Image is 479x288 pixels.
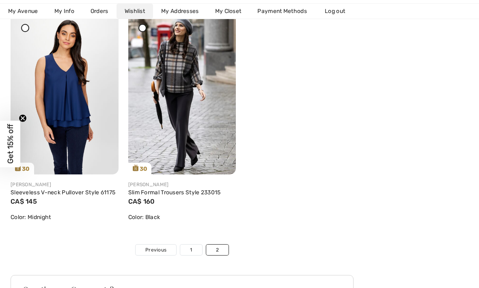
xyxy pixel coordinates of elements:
nav: Page navigation [11,244,354,256]
a: Wishlist [117,4,153,19]
img: frank-lyman-tops-midnight_61175aac2_3ee6_search.jpg [11,13,119,174]
a: My Closet [207,4,250,19]
div: [PERSON_NAME] [11,181,119,188]
a: My Info [46,4,82,19]
div: [PERSON_NAME] [128,181,236,188]
button: Close teaser [19,114,27,123]
a: 1 [180,245,202,255]
span: Get 15% off [6,124,15,164]
a: Slim Formal Trousers Style 233015 [128,189,221,196]
a: My Addresses [153,4,207,19]
a: 30 [11,13,119,174]
div: Color: Black [128,213,236,221]
a: Log out [317,4,361,19]
a: Sleeveless V-neck Pullover Style 61175 [11,189,115,196]
div: Color: Midnight [11,213,119,221]
a: Payment Methods [249,4,315,19]
span: My Avenue [8,7,38,15]
img: frank-lyman-pants-black_2330151_294c_search.jpg [128,13,236,174]
a: Orders [82,4,117,19]
a: 2 [206,245,229,255]
span: CA$ 160 [128,198,155,205]
a: 30 [128,13,236,174]
span: Previous [145,246,166,254]
span: CA$ 145 [11,198,37,205]
a: Previous [136,245,176,255]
